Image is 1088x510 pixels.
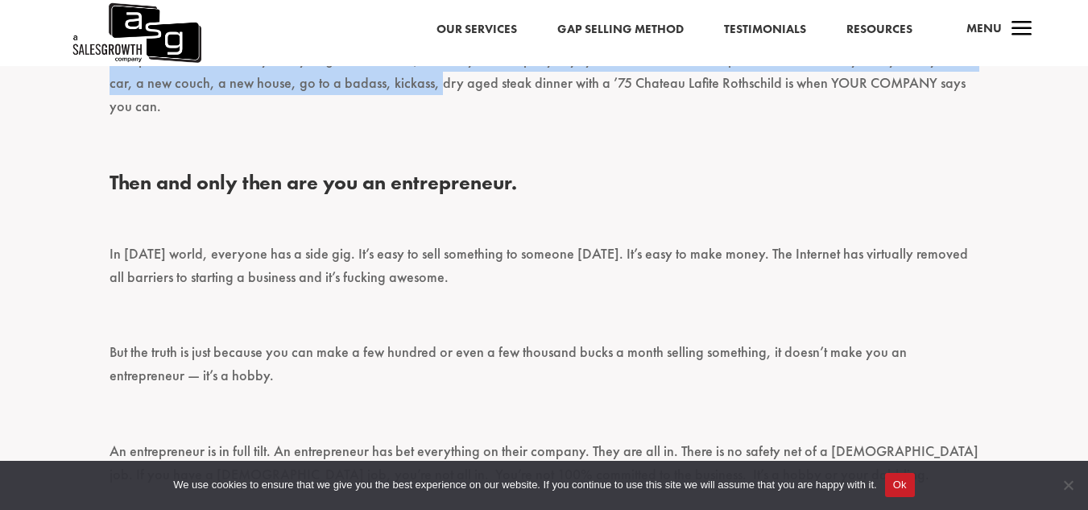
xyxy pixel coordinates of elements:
[1060,477,1076,493] span: No
[436,19,517,40] a: Our Services
[110,440,979,501] p: An entrepreneur is in full tilt. An entrepreneur has bet everything on their company. They are al...
[966,20,1002,36] span: Menu
[173,477,876,493] span: We use cookies to ensure that we give you the best experience on our website. If you continue to ...
[110,170,979,205] h4: Then and only then are you an entrepreneur.
[110,243,979,304] p: In [DATE] world, everyone has a side gig. It’s easy to sell something to someone [DATE]. It’s eas...
[885,473,915,497] button: Ok
[110,341,979,402] p: But the truth is just because you can make a few hundred or even a few thousand bucks a month sel...
[846,19,912,40] a: Resources
[724,19,806,40] a: Testimonials
[557,19,684,40] a: Gap Selling Method
[110,25,979,132] p: You’re an entrepreneur when your company is your job. When the only way you feed your family is w...
[1006,14,1038,46] span: a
